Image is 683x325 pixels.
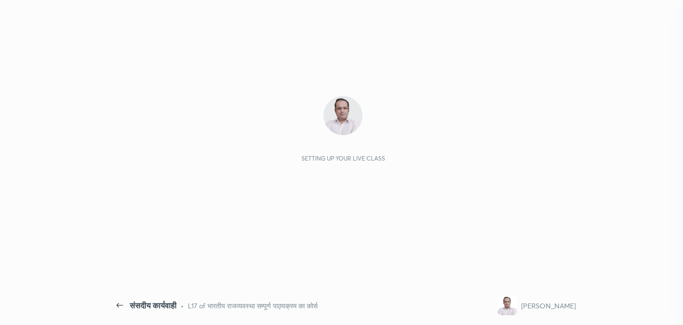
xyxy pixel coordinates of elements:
[323,96,363,135] img: 10454e960db341398da5bb4c79ecce7c.png
[521,301,576,311] div: [PERSON_NAME]
[498,296,517,315] img: 10454e960db341398da5bb4c79ecce7c.png
[130,300,177,311] div: संसदीय कार्यवाही
[188,301,318,311] div: L17 of भारतीय राजव्यवस्था सम्पूर्ण पाठ्यक्रम का कोर्स
[301,155,385,162] div: Setting up your live class
[181,301,184,311] div: •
